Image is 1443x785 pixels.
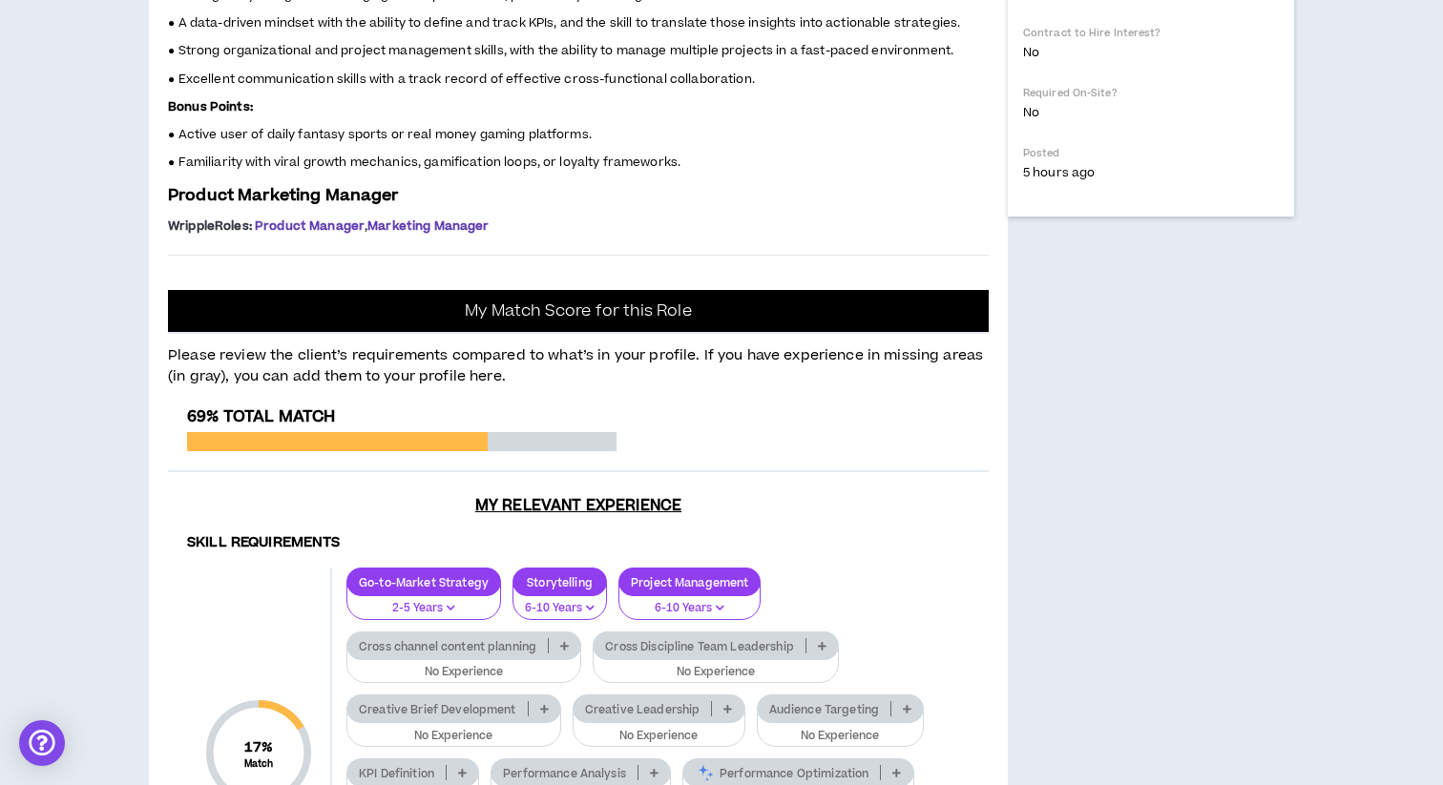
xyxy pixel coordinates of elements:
[347,639,548,653] p: Cross channel content planning
[631,600,749,617] p: 6-10 Years
[1023,164,1279,181] p: 5 hours ago
[359,664,569,681] p: No Experience
[525,600,595,617] p: 6-10 Years
[367,217,489,235] span: Marketing Manager
[168,42,953,59] span: ● Strong organizational and project management skills, with the ability to manage multiple projec...
[346,648,581,684] button: No Experience
[346,712,561,748] button: No Experience
[168,334,989,388] p: Please review the client’s requirements compared to what’s in your profile. If you have experienc...
[757,712,925,748] button: No Experience
[187,534,970,552] h4: Skill Requirements
[1023,86,1279,100] p: Required On-Site?
[1023,44,1279,61] p: No
[593,648,839,684] button: No Experience
[1023,26,1279,40] p: Contract to Hire Interest?
[769,728,912,745] p: No Experience
[168,14,960,31] span: ● A data-driven mindset with the ability to define and track KPIs, and the skill to translate tho...
[168,217,252,235] span: Wripple Roles :
[683,766,880,780] p: Performance Optimization
[618,584,762,620] button: 6-10 Years
[1023,146,1279,160] p: Posted
[255,217,365,235] span: Product Manager
[619,575,761,589] p: Project Management
[758,702,891,716] p: Audience Targeting
[347,766,446,780] p: KPI Definition
[465,301,691,320] p: My Match Score for this Role
[244,757,274,771] small: Match
[244,737,274,757] span: 17 %
[359,600,489,617] p: 2-5 Years
[585,728,733,745] p: No Experience
[168,98,253,115] strong: Bonus Points:
[491,766,638,780] p: Performance Analysis
[168,496,989,515] h3: My Relevant Experience
[605,664,826,681] p: No Experience
[594,639,805,653] p: Cross Discipline Team Leadership
[513,575,606,589] p: Storytelling
[19,720,65,766] div: Open Intercom Messenger
[168,71,755,88] span: ● Excellent communication skills with a track record of effective cross-functional collaboration.
[346,584,501,620] button: 2-5 Years
[1023,104,1279,121] p: No
[347,702,528,716] p: Creative Brief Development
[168,126,592,143] span: ● Active user of daily fantasy sports or real money gaming platforms.
[512,584,607,620] button: 6-10 Years
[187,405,335,428] span: 69% Total Match
[168,218,989,234] p: ,
[574,702,712,716] p: Creative Leadership
[168,154,680,171] span: ● Familiarity with viral growth mechanics, gamification loops, or loyalty frameworks.
[359,728,549,745] p: No Experience
[168,184,399,207] span: Product Marketing Manager
[347,575,500,589] p: Go-to-Market Strategy
[573,712,745,748] button: No Experience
